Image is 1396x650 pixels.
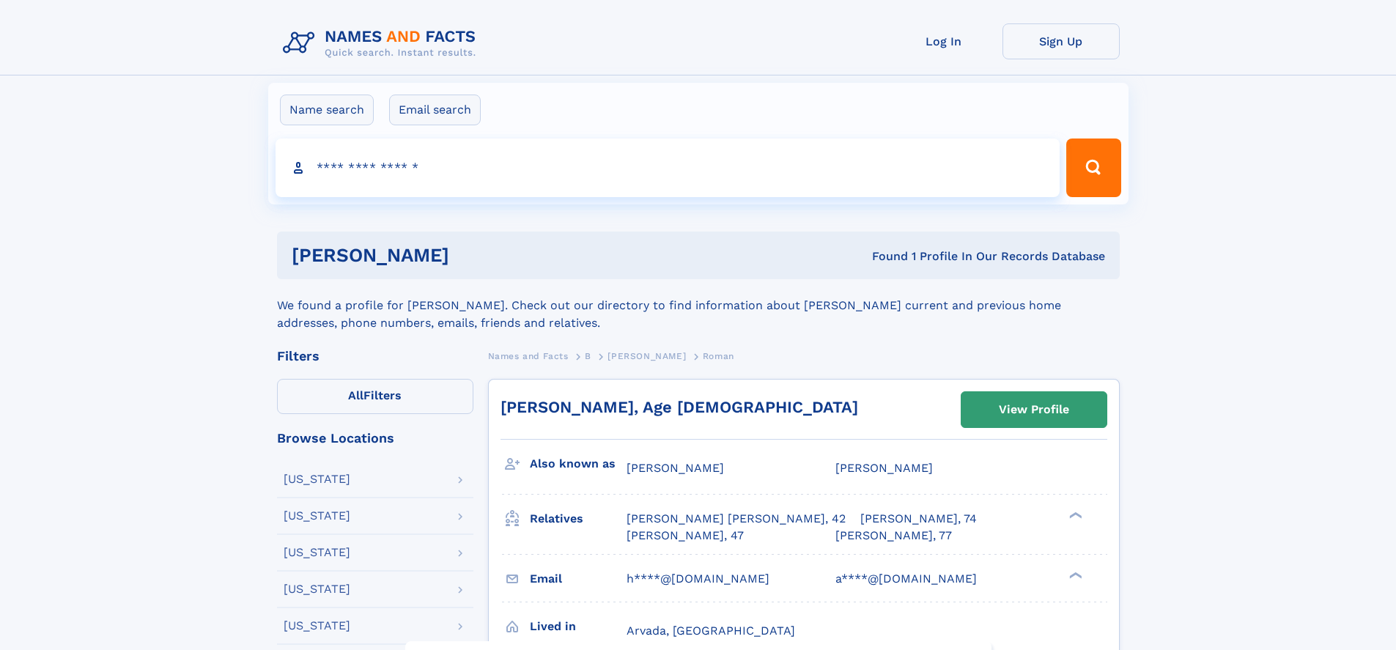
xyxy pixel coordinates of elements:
[627,461,724,475] span: [PERSON_NAME]
[607,347,686,365] a: [PERSON_NAME]
[530,451,627,476] h3: Also known as
[277,432,473,445] div: Browse Locations
[277,350,473,363] div: Filters
[1066,511,1083,520] div: ❯
[703,351,734,361] span: Roman
[284,473,350,485] div: [US_STATE]
[284,620,350,632] div: [US_STATE]
[530,506,627,531] h3: Relatives
[488,347,569,365] a: Names and Facts
[277,279,1120,332] div: We found a profile for [PERSON_NAME]. Check out our directory to find information about [PERSON_N...
[585,347,591,365] a: B
[530,566,627,591] h3: Email
[1066,139,1120,197] button: Search Button
[277,379,473,414] label: Filters
[885,23,1002,59] a: Log In
[835,461,933,475] span: [PERSON_NAME]
[284,510,350,522] div: [US_STATE]
[607,351,686,361] span: [PERSON_NAME]
[860,511,977,527] a: [PERSON_NAME], 74
[627,624,795,638] span: Arvada, [GEOGRAPHIC_DATA]
[348,388,363,402] span: All
[660,248,1105,265] div: Found 1 Profile In Our Records Database
[627,511,846,527] a: [PERSON_NAME] [PERSON_NAME], 42
[277,23,488,63] img: Logo Names and Facts
[280,95,374,125] label: Name search
[1002,23,1120,59] a: Sign Up
[389,95,481,125] label: Email search
[284,583,350,595] div: [US_STATE]
[961,392,1107,427] a: View Profile
[292,246,661,265] h1: [PERSON_NAME]
[627,528,744,544] a: [PERSON_NAME], 47
[530,614,627,639] h3: Lived in
[999,393,1069,426] div: View Profile
[585,351,591,361] span: B
[835,528,952,544] a: [PERSON_NAME], 77
[284,547,350,558] div: [US_STATE]
[501,398,858,416] a: [PERSON_NAME], Age [DEMOGRAPHIC_DATA]
[276,139,1060,197] input: search input
[1066,570,1083,580] div: ❯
